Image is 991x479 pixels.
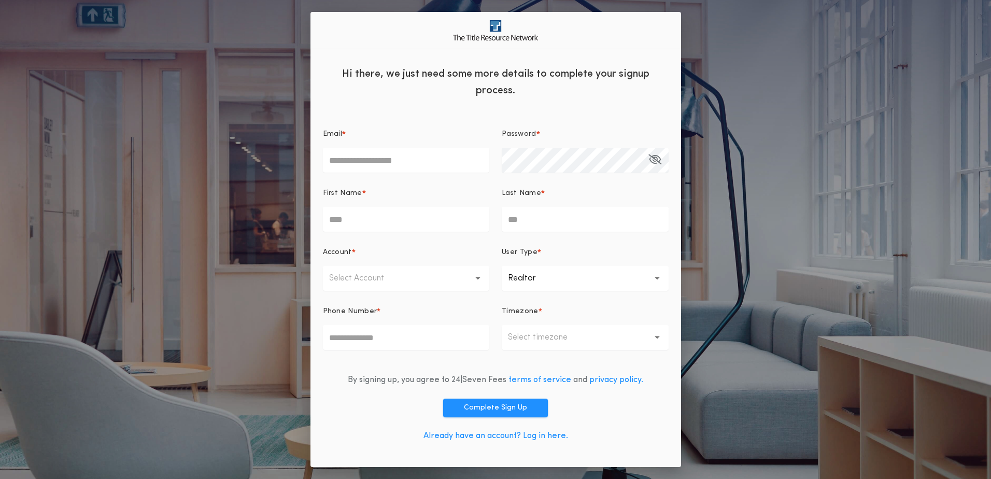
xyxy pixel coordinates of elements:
a: Already have an account? Log in here. [423,432,568,440]
p: User Type [502,247,537,258]
img: logo [453,20,538,40]
input: Last Name* [502,207,669,232]
button: Select timezone [502,325,669,350]
p: Select timezone [508,331,584,344]
a: privacy policy. [589,376,643,384]
p: Last Name [502,188,541,199]
button: Realtor [502,266,669,291]
p: Email [323,129,343,139]
p: Account [323,247,352,258]
input: Email* [323,148,490,173]
p: Password [502,129,536,139]
button: Password* [648,148,661,173]
a: terms of service [508,376,571,384]
p: First Name [323,188,362,199]
button: Select Account [323,266,490,291]
p: Timezone [502,306,539,317]
input: Phone Number* [323,325,490,350]
p: Realtor [508,272,553,285]
div: By signing up, you agree to 24|Seven Fees and [348,374,643,386]
p: Phone Number [323,306,377,317]
p: Select Account [329,272,401,285]
input: Password* [502,148,669,173]
div: Hi there, we just need some more details to complete your signup process. [310,58,681,104]
input: First Name* [323,207,490,232]
button: Complete Sign Up [443,399,548,417]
